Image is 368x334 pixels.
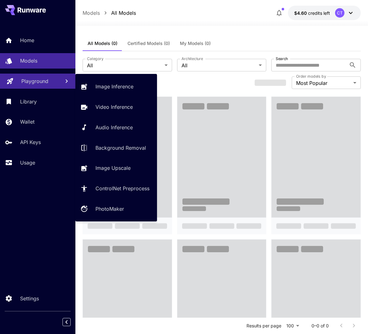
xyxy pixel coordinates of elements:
[75,140,157,155] a: Background Removal
[95,164,131,172] p: Image Upscale
[20,98,37,105] p: Library
[87,56,104,61] label: Category
[67,316,75,328] div: Collapse sidebar
[87,62,162,69] span: All
[95,205,124,213] p: PhotoMaker
[20,159,35,166] p: Usage
[75,99,157,115] a: Video Inference
[83,9,100,17] p: Models
[288,6,361,20] button: $4.6005
[296,74,326,79] label: Order models by
[20,138,41,146] p: API Keys
[20,118,35,125] p: Wallet
[296,79,351,87] span: Most Popular
[180,41,211,46] span: My Models (0)
[75,120,157,135] a: Audio Inference
[294,10,330,16] div: $4.6005
[20,295,39,302] p: Settings
[83,9,136,17] nav: breadcrumb
[95,185,149,192] p: ControlNet Preprocess
[95,144,146,152] p: Background Removal
[181,56,203,61] label: Architecture
[294,10,308,16] span: $4.60
[127,41,170,46] span: Certified Models (0)
[311,323,329,329] p: 0–0 of 0
[95,103,133,111] p: Video Inference
[284,321,301,330] div: 100
[181,62,256,69] span: All
[276,56,288,61] label: Search
[21,77,48,85] p: Playground
[95,83,133,90] p: Image Inference
[75,181,157,196] a: ControlNet Preprocess
[75,201,157,217] a: PhotoMaker
[75,79,157,94] a: Image Inference
[95,124,133,131] p: Audio Inference
[75,160,157,176] a: Image Upscale
[246,323,281,329] p: Results per page
[308,10,330,16] span: credits left
[88,41,117,46] span: All Models (0)
[20,36,34,44] p: Home
[62,318,71,326] button: Collapse sidebar
[335,8,344,18] div: CT
[20,57,37,64] p: Models
[111,9,136,17] p: All Models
